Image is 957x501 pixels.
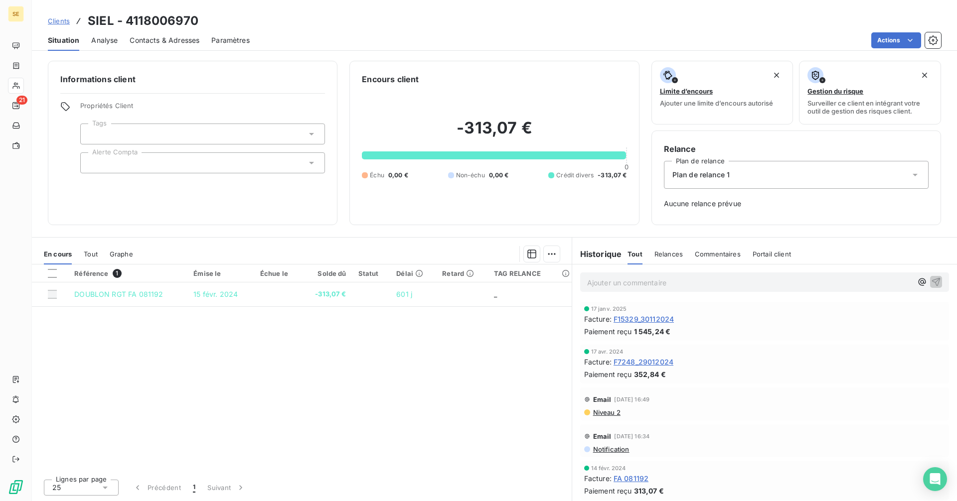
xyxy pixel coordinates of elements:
span: 0,00 € [388,171,408,180]
div: Référence [74,269,181,278]
div: SE [8,6,24,22]
span: 313,07 € [634,486,664,496]
div: Échue le [260,269,296,277]
img: Logo LeanPay [8,479,24,495]
button: Gestion du risqueSurveiller ce client en intégrant votre outil de gestion des risques client. [799,61,941,125]
h6: Relance [664,143,929,155]
span: Portail client [753,250,791,258]
span: Situation [48,35,79,45]
span: Email [593,432,612,440]
h6: Encours client [362,73,419,85]
span: Paramètres [211,35,250,45]
div: Statut [358,269,385,277]
span: Relances [654,250,683,258]
h3: SIEL - 4118006970 [88,12,199,30]
span: Gestion du risque [807,87,863,95]
div: TAG RELANCE [494,269,566,277]
span: -313,07 € [598,171,627,180]
span: 1 [113,269,122,278]
span: 1 [193,483,195,493]
span: Commentaires [695,250,741,258]
span: Contacts & Adresses [130,35,199,45]
span: En cours [44,250,72,258]
span: Niveau 2 [592,408,621,416]
span: 1 545,24 € [634,326,671,337]
button: Actions [871,32,921,48]
span: Graphe [110,250,133,258]
span: Paiement reçu [584,326,632,337]
span: DOUBLON RGT FA 081192 [74,290,163,298]
span: Tout [628,250,642,258]
div: Solde dû [308,269,346,277]
span: 25 [52,483,61,493]
h6: Historique [572,248,622,260]
div: Open Intercom Messenger [923,467,947,491]
span: [DATE] 16:34 [614,433,649,439]
span: Non-échu [456,171,485,180]
span: 15 févr. 2024 [193,290,238,298]
span: 601 j [396,290,412,298]
span: FA 081192 [614,473,648,484]
span: Paiement reçu [584,486,632,496]
span: _ [494,290,497,298]
span: Facture : [584,314,612,324]
span: 14 févr. 2024 [591,465,626,471]
span: 0,00 € [489,171,509,180]
span: Ajouter une limite d’encours autorisé [660,99,773,107]
span: F7248_29012024 [614,357,673,367]
span: Email [593,395,612,403]
span: 17 janv. 2025 [591,306,627,312]
h2: -313,07 € [362,118,627,148]
input: Ajouter une valeur [89,158,97,167]
div: Retard [442,269,482,277]
span: Analyse [91,35,118,45]
span: 21 [16,96,27,105]
div: Délai [396,269,430,277]
span: Aucune relance prévue [664,199,929,209]
span: Échu [370,171,384,180]
span: 352,84 € [634,369,666,379]
span: Clients [48,17,70,25]
span: 0 [625,163,629,171]
button: Précédent [127,477,187,498]
span: Surveiller ce client en intégrant votre outil de gestion des risques client. [807,99,933,115]
a: Clients [48,16,70,26]
span: Facture : [584,473,612,484]
div: Émise le [193,269,248,277]
span: Paiement reçu [584,369,632,379]
button: Suivant [201,477,252,498]
button: 1 [187,477,201,498]
span: Tout [84,250,98,258]
span: Facture : [584,357,612,367]
span: Crédit divers [556,171,594,180]
button: Limite d’encoursAjouter une limite d’encours autorisé [651,61,794,125]
span: F15329_30112024 [614,314,674,324]
span: 17 avr. 2024 [591,349,624,355]
span: Limite d’encours [660,87,713,95]
span: [DATE] 16:49 [614,396,649,402]
h6: Informations client [60,73,325,85]
span: Notification [592,445,630,453]
span: -313,07 € [308,289,346,299]
input: Ajouter une valeur [89,129,97,138]
span: Plan de relance 1 [672,170,730,180]
span: Propriétés Client [80,102,325,116]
